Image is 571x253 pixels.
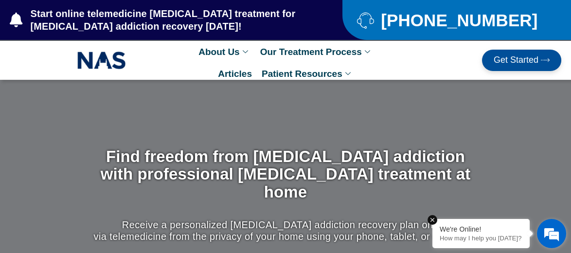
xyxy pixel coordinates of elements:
[91,148,480,201] h1: Find freedom from [MEDICAL_DATA] addiction with professional [MEDICAL_DATA] treatment at home
[482,50,561,71] a: Get Started
[440,235,522,242] p: How may I help you today?
[5,158,185,192] textarea: Type your message and hit 'Enter'
[28,7,304,33] span: Start online telemedicine [MEDICAL_DATA] treatment for [MEDICAL_DATA] addiction recovery [DATE]!
[378,14,537,26] span: [PHONE_NUMBER]
[65,51,178,64] div: Chat with us now
[56,69,134,167] span: We're online!
[91,219,480,242] p: Receive a personalized [MEDICAL_DATA] addiction recovery plan online via telemedicine from the pr...
[77,49,126,72] img: NAS_email_signature-removebg-preview.png
[10,7,303,33] a: Start online telemedicine [MEDICAL_DATA] treatment for [MEDICAL_DATA] addiction recovery [DATE]!
[440,225,522,233] div: We're Online!
[255,41,377,63] a: Our Treatment Process
[213,63,257,85] a: Articles
[11,50,25,65] div: Navigation go back
[257,63,358,85] a: Patient Resources
[357,12,547,29] a: [PHONE_NUMBER]
[160,5,183,28] div: Minimize live chat window
[194,41,255,63] a: About Us
[494,55,538,65] span: Get Started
